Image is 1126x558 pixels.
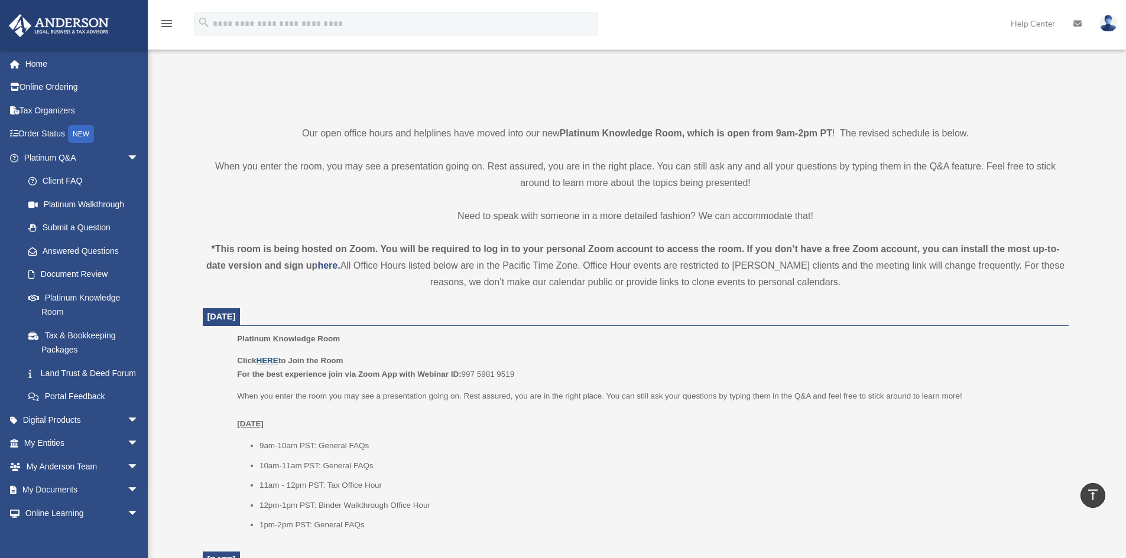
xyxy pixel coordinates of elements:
[259,459,1060,473] li: 10am-11am PST: General FAQs
[8,408,157,432] a: Digital Productsarrow_drop_down
[203,208,1069,224] p: Need to speak with someone in a more detailed fashion? We can accommodate that!
[237,419,264,428] u: [DATE]
[203,158,1069,191] p: When you enter the room, you may see a presentation going on. Rest assured, you are in the right ...
[68,125,94,143] div: NEW
[17,169,157,193] a: Client FAQ
[8,478,157,502] a: My Documentsarrow_drop_down
[259,518,1060,532] li: 1pm-2pm PST: General FAQs
[8,99,157,122] a: Tax Organizers
[160,17,174,31] i: menu
[17,216,157,240] a: Submit a Question
[127,146,151,170] span: arrow_drop_down
[17,239,157,263] a: Answered Questions
[259,498,1060,513] li: 12pm-1pm PST: Binder Walkthrough Office Hour
[560,128,832,138] strong: Platinum Knowledge Room, which is open from 9am-2pm PT
[17,263,157,286] a: Document Review
[237,356,343,365] b: Click to Join the Room
[8,76,157,99] a: Online Ordering
[17,361,157,385] a: Land Trust & Deed Forum
[127,432,151,456] span: arrow_drop_down
[203,241,1069,291] div: All Office Hours listed below are in the Pacific Time Zone. Office Hour events are restricted to ...
[8,122,157,146] a: Order StatusNEW
[338,260,340,270] strong: .
[259,478,1060,492] li: 11am - 12pm PST: Tax Office Hour
[17,286,151,324] a: Platinum Knowledge Room
[237,354,1060,381] p: 997 5981 9519
[127,501,151,526] span: arrow_drop_down
[237,334,340,343] span: Platinum Knowledge Room
[207,312,236,321] span: [DATE]
[17,324,157,361] a: Tax & Bookkeeping Packages
[127,455,151,479] span: arrow_drop_down
[160,21,174,31] a: menu
[1086,488,1100,502] i: vertical_align_top
[197,16,210,29] i: search
[5,14,112,37] img: Anderson Advisors Platinum Portal
[206,244,1060,270] strong: *This room is being hosted on Zoom. You will be required to log in to your personal Zoom account ...
[1099,15,1117,32] img: User Pic
[256,356,278,365] a: HERE
[1080,483,1105,508] a: vertical_align_top
[17,192,157,216] a: Platinum Walkthrough
[8,501,157,525] a: Online Learningarrow_drop_down
[17,385,157,409] a: Portal Feedback
[237,370,461,378] b: For the best experience join via Zoom App with Webinar ID:
[237,389,1060,431] p: When you enter the room you may see a presentation going on. Rest assured, you are in the right p...
[259,439,1060,453] li: 9am-10am PST: General FAQs
[8,52,157,76] a: Home
[8,455,157,478] a: My Anderson Teamarrow_drop_down
[203,125,1069,142] p: Our open office hours and helplines have moved into our new ! The revised schedule is below.
[127,478,151,502] span: arrow_drop_down
[317,260,338,270] a: here
[127,408,151,432] span: arrow_drop_down
[8,432,157,455] a: My Entitiesarrow_drop_down
[8,146,157,169] a: Platinum Q&Aarrow_drop_down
